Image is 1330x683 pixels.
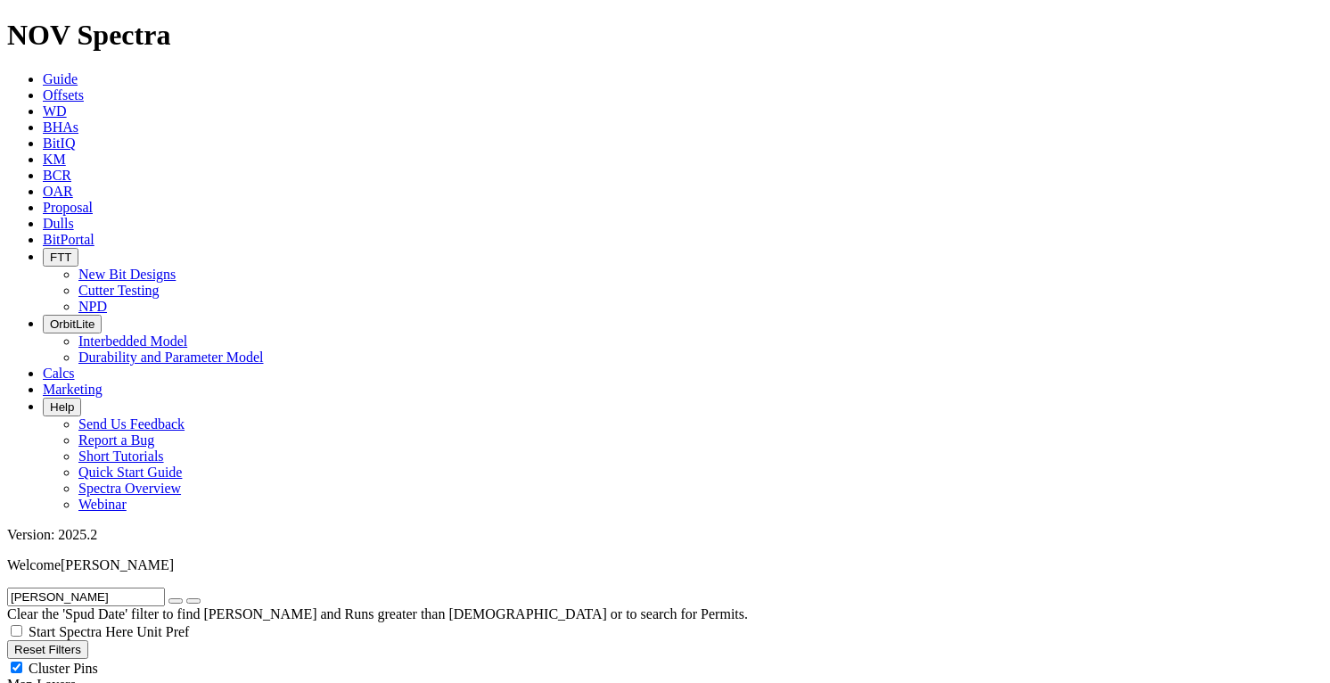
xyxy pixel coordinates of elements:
[43,71,78,86] a: Guide
[7,640,88,659] button: Reset Filters
[43,168,71,183] a: BCR
[43,315,102,333] button: OrbitLite
[43,200,93,215] a: Proposal
[78,497,127,512] a: Webinar
[78,299,107,314] a: NPD
[78,465,182,480] a: Quick Start Guide
[78,333,187,349] a: Interbedded Model
[43,119,78,135] a: BHAs
[7,19,1323,52] h1: NOV Spectra
[43,184,73,199] a: OAR
[7,527,1323,543] div: Version: 2025.2
[78,432,154,448] a: Report a Bug
[43,103,67,119] a: WD
[136,624,189,639] span: Unit Pref
[50,400,74,414] span: Help
[43,87,84,103] a: Offsets
[43,232,94,247] a: BitPortal
[43,152,66,167] a: KM
[78,267,176,282] a: New Bit Designs
[78,448,164,464] a: Short Tutorials
[43,382,103,397] a: Marketing
[7,606,748,621] span: Clear the 'Spud Date' filter to find [PERSON_NAME] and Runs greater than [DEMOGRAPHIC_DATA] or to...
[7,557,1323,573] p: Welcome
[78,350,264,365] a: Durability and Parameter Model
[43,366,75,381] a: Calcs
[43,136,75,151] a: BitIQ
[50,251,71,264] span: FTT
[78,481,181,496] a: Spectra Overview
[78,416,185,432] a: Send Us Feedback
[50,317,94,331] span: OrbitLite
[43,398,81,416] button: Help
[7,588,165,606] input: Search
[43,216,74,231] a: Dulls
[61,557,174,572] span: [PERSON_NAME]
[43,248,78,267] button: FTT
[29,624,133,639] span: Start Spectra Here
[11,625,22,637] input: Start Spectra Here
[29,661,98,676] span: Cluster Pins
[78,283,160,298] a: Cutter Testing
